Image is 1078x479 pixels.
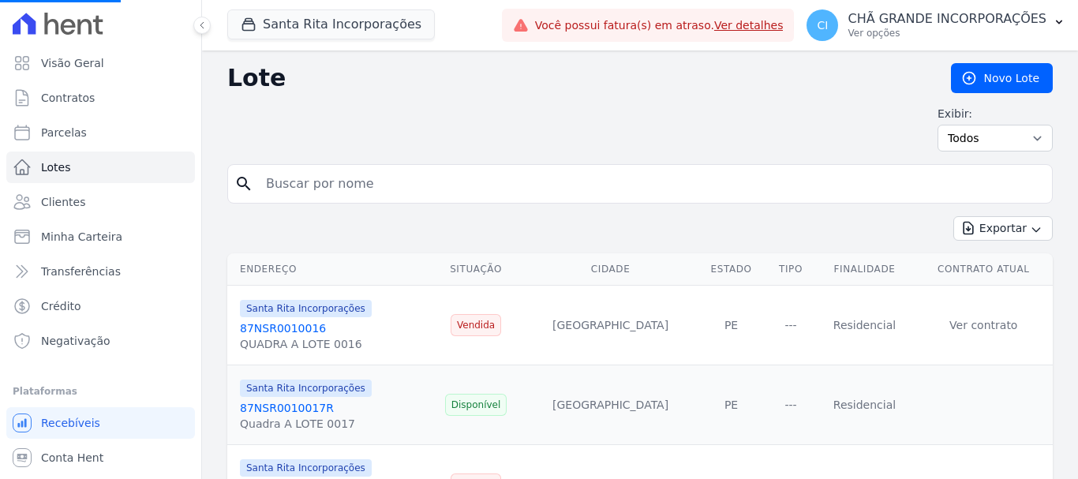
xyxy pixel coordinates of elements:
[41,159,71,175] span: Lotes
[41,415,100,431] span: Recebíveis
[6,221,195,253] a: Minha Carteira
[240,416,372,432] div: Quadra A LOTE 0017
[6,325,195,357] a: Negativação
[526,253,696,286] th: Cidade
[227,253,427,286] th: Endereço
[41,229,122,245] span: Minha Carteira
[6,152,195,183] a: Lotes
[427,253,526,286] th: Situação
[6,186,195,218] a: Clientes
[949,319,1017,331] a: Ver contrato
[240,300,372,317] span: Santa Rita Incorporações
[848,27,1046,39] p: Ver opções
[240,380,372,397] span: Santa Rita Incorporações
[767,365,815,445] td: ---
[951,63,1053,93] a: Novo Lote
[915,253,1053,286] th: Contrato Atual
[6,47,195,79] a: Visão Geral
[6,407,195,439] a: Recebíveis
[240,402,334,414] a: 87NSR0010017R
[814,253,914,286] th: Finalidade
[41,450,103,466] span: Conta Hent
[814,286,914,365] td: Residencial
[41,125,87,140] span: Parcelas
[445,394,507,416] span: Disponível
[256,168,1046,200] input: Buscar por nome
[767,286,815,365] td: ---
[451,314,501,336] span: Vendida
[696,286,767,365] td: PE
[41,90,95,106] span: Contratos
[41,55,104,71] span: Visão Geral
[526,365,696,445] td: [GEOGRAPHIC_DATA]
[6,442,195,473] a: Conta Hent
[696,253,767,286] th: Estado
[794,3,1078,47] button: CI CHÃ GRANDE INCORPORAÇÕES Ver opções
[234,174,253,193] i: search
[6,256,195,287] a: Transferências
[767,253,815,286] th: Tipo
[240,322,326,335] a: 87NSR0010016
[938,106,1053,122] label: Exibir:
[41,298,81,314] span: Crédito
[240,459,372,477] span: Santa Rita Incorporações
[696,365,767,445] td: PE
[6,290,195,322] a: Crédito
[41,264,121,279] span: Transferências
[41,194,85,210] span: Clientes
[714,19,784,32] a: Ver detalhes
[227,64,926,92] h2: Lote
[227,9,435,39] button: Santa Rita Incorporações
[848,11,1046,27] p: CHÃ GRANDE INCORPORAÇÕES
[814,365,914,445] td: Residencial
[526,286,696,365] td: [GEOGRAPHIC_DATA]
[535,17,784,34] span: Você possui fatura(s) em atraso.
[13,382,189,401] div: Plataformas
[41,333,110,349] span: Negativação
[6,82,195,114] a: Contratos
[953,216,1053,241] button: Exportar
[240,336,372,352] div: QUADRA A LOTE 0016
[818,20,829,31] span: CI
[6,117,195,148] a: Parcelas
